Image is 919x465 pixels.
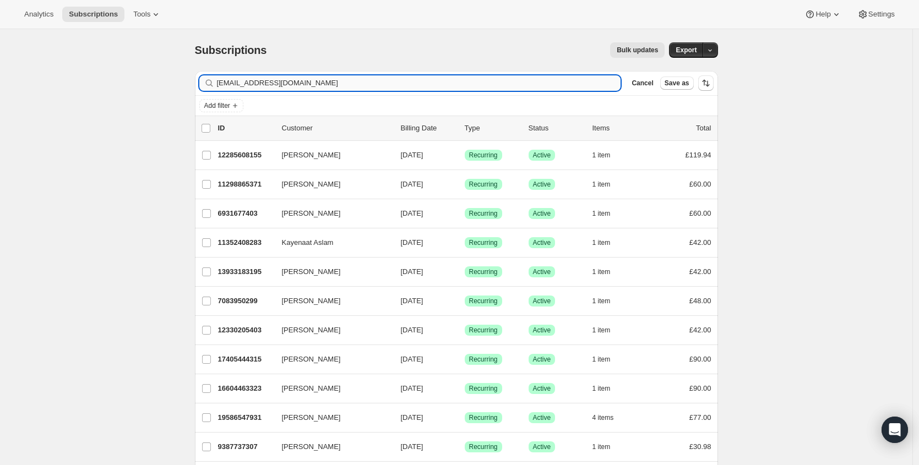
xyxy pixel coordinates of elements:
span: Kayenaat Aslam [282,237,334,248]
span: [DATE] [401,442,423,451]
p: 11352408283 [218,237,273,248]
span: [PERSON_NAME] [282,325,341,336]
span: £42.00 [689,267,711,276]
div: IDCustomerBilling DateTypeStatusItemsTotal [218,123,711,134]
span: Active [533,355,551,364]
span: Recurring [469,297,498,305]
span: £77.00 [689,413,711,422]
button: [PERSON_NAME] [275,351,385,368]
span: [PERSON_NAME] [282,266,341,277]
span: Active [533,413,551,422]
button: Subscriptions [62,7,124,22]
span: £119.94 [686,151,711,159]
span: Export [676,46,697,54]
span: £60.00 [689,180,711,188]
div: Type [465,123,520,134]
span: 1 item [592,151,611,160]
button: [PERSON_NAME] [275,205,385,222]
span: Recurring [469,442,498,451]
button: 1 item [592,293,623,309]
button: Export [669,42,703,58]
span: Settings [868,10,895,19]
span: Subscriptions [69,10,118,19]
button: 1 item [592,352,623,367]
span: 4 items [592,413,614,422]
span: [PERSON_NAME] [282,296,341,307]
button: 1 item [592,322,623,338]
p: Customer [282,123,392,134]
button: Add filter [199,99,243,112]
span: Active [533,384,551,393]
span: 1 item [592,355,611,364]
button: 1 item [592,439,623,455]
span: 1 item [592,384,611,393]
span: 1 item [592,180,611,189]
button: [PERSON_NAME] [275,321,385,339]
span: [PERSON_NAME] [282,354,341,365]
button: 1 item [592,381,623,396]
button: [PERSON_NAME] [275,263,385,281]
button: [PERSON_NAME] [275,380,385,397]
p: 7083950299 [218,296,273,307]
p: 11298865371 [218,179,273,190]
div: 6931677403[PERSON_NAME][DATE]SuccessRecurringSuccessActive1 item£60.00 [218,206,711,221]
span: [DATE] [401,238,423,247]
span: £90.00 [689,384,711,392]
span: Recurring [469,267,498,276]
span: Active [533,209,551,218]
p: 19586547931 [218,412,273,423]
span: 1 item [592,326,611,335]
button: 1 item [592,264,623,280]
span: Active [533,326,551,335]
span: [PERSON_NAME] [282,412,341,423]
span: [DATE] [401,209,423,217]
p: 12285608155 [218,150,273,161]
div: 16604463323[PERSON_NAME][DATE]SuccessRecurringSuccessActive1 item£90.00 [218,381,711,396]
span: Recurring [469,413,498,422]
span: [DATE] [401,326,423,334]
span: Recurring [469,180,498,189]
span: 1 item [592,209,611,218]
span: 1 item [592,297,611,305]
div: Open Intercom Messenger [882,417,908,443]
p: ID [218,123,273,134]
span: Active [533,267,551,276]
span: Active [533,297,551,305]
button: Tools [127,7,168,22]
button: Save as [660,76,694,90]
button: [PERSON_NAME] [275,292,385,310]
div: 11352408283Kayenaat Aslam[DATE]SuccessRecurringSuccessActive1 item£42.00 [218,235,711,250]
span: Recurring [469,355,498,364]
span: Add filter [204,101,230,110]
button: 1 item [592,177,623,192]
button: 4 items [592,410,626,425]
div: 13933183195[PERSON_NAME][DATE]SuccessRecurringSuccessActive1 item£42.00 [218,264,711,280]
p: 17405444315 [218,354,273,365]
span: [PERSON_NAME] [282,441,341,452]
span: Recurring [469,384,498,393]
p: Status [529,123,584,134]
span: Active [533,180,551,189]
span: [DATE] [401,297,423,305]
span: [PERSON_NAME] [282,150,341,161]
span: [PERSON_NAME] [282,179,341,190]
span: [DATE] [401,267,423,276]
div: 12285608155[PERSON_NAME][DATE]SuccessRecurringSuccessActive1 item£119.94 [218,147,711,163]
p: 6931677403 [218,208,273,219]
span: 1 item [592,267,611,276]
button: 1 item [592,206,623,221]
span: [DATE] [401,180,423,188]
button: Cancel [627,76,657,90]
button: 1 item [592,235,623,250]
span: £48.00 [689,297,711,305]
span: [DATE] [401,151,423,159]
span: £30.98 [689,442,711,451]
input: Filter subscribers [217,75,621,91]
div: Items [592,123,648,134]
span: 1 item [592,442,611,451]
button: [PERSON_NAME] [275,176,385,193]
div: 19586547931[PERSON_NAME][DATE]SuccessRecurringSuccessActive4 items£77.00 [218,410,711,425]
p: 13933183195 [218,266,273,277]
div: 7083950299[PERSON_NAME][DATE]SuccessRecurringSuccessActive1 item£48.00 [218,293,711,309]
span: Bulk updates [617,46,658,54]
